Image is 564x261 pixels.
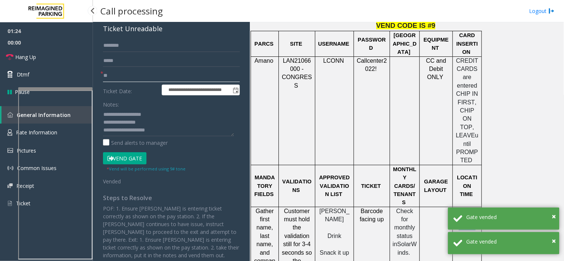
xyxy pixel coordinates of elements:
label: Notes: [103,98,119,108]
span: LCONN [323,58,344,64]
h3: Call processing [97,2,167,20]
span: Vended [103,178,121,185]
img: 'icon' [7,148,13,153]
div: Gate vended [467,238,554,245]
span: × [552,236,556,246]
span: LAN21066000 - CONGRESS [282,58,312,89]
span: PASSWORD [358,37,386,51]
span: Drink [328,233,341,239]
span: Amano [254,58,273,64]
span: SolarWinds [397,241,417,255]
small: Vend will be performed using 9# tone [107,166,186,172]
span: VEND CODE IS #9 [376,22,436,29]
span: Pause [15,88,30,96]
span: - [116,16,146,23]
button: Close [552,211,556,222]
img: 'icon' [7,112,13,118]
a: General Information [1,106,93,124]
a: Logout [529,7,555,15]
span: Receipt [16,182,34,189]
span: [GEOGRAPHIC_DATA] [393,32,416,55]
img: logout [549,7,555,15]
span: USERNAME [318,41,349,47]
span: VALIDATIONS [282,179,312,193]
span: MONTHLY CARDS/TENANTS [393,166,416,206]
p: POF: 1. Ensure [PERSON_NAME] is entering ticket correctly as shown on the pay station. 2. If the ... [103,205,240,259]
span: . [409,249,410,256]
span: CC and Debit ONLY [426,58,446,81]
span: SITE [290,41,302,47]
span: APPROVED VALIDATION LIST [319,174,349,197]
span: CARD INSERTION [457,32,478,55]
span: MANDATORY FIELDS [254,174,275,197]
img: 'icon' [7,183,13,188]
h4: Steps to Resolve [103,195,240,202]
button: Vend Gate [103,152,146,165]
span: Hang Up [15,53,36,61]
button: Close [552,235,556,247]
span: Ticket [16,200,30,207]
img: 'icon' [7,129,12,136]
label: Send alerts to manager [103,139,168,147]
img: 'icon' [7,200,12,207]
label: Ticket Date: [101,85,160,96]
div: Ticket Unreadable [103,24,240,34]
span: Snack it up [320,249,349,256]
span: GARAGE LAYOUT [424,179,448,193]
span: PARCS [254,41,273,47]
span: TICKET [361,183,381,189]
span: EQUIPMENT [423,37,449,51]
span: LOCATION TIME [457,174,477,197]
span: Rate Information [16,129,57,136]
span: Pictures [17,147,36,154]
span: General Information [17,111,71,118]
img: 'icon' [7,165,13,171]
span: Dtmf [17,71,29,78]
span: Common Issues [17,164,57,172]
div: Gate vended [467,213,554,221]
span: Check for monthly status in [393,208,415,248]
span: Toggle popup [231,85,239,95]
span: take their information, put it in the notes and vend them out. [103,244,239,259]
span: × [552,211,556,221]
